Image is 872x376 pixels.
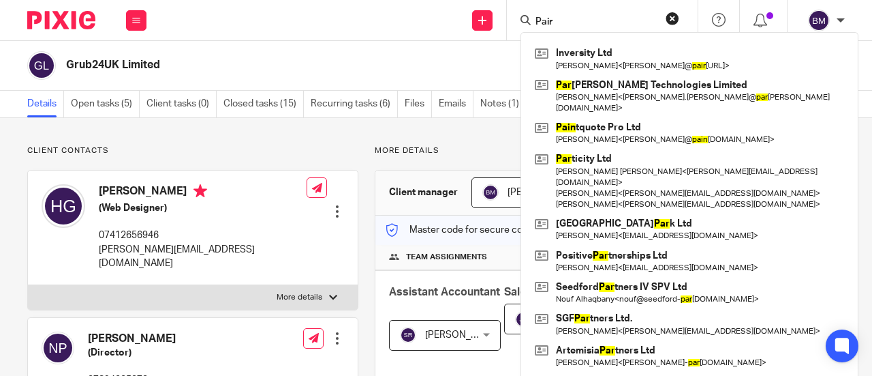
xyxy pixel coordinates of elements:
[277,292,322,303] p: More details
[311,91,398,117] a: Recurring tasks (6)
[406,252,487,263] span: Team assignments
[375,145,845,156] p: More details
[223,91,304,117] a: Closed tasks (15)
[71,91,140,117] a: Open tasks (5)
[425,330,500,340] span: [PERSON_NAME]
[99,184,307,201] h4: [PERSON_NAME]
[405,91,432,117] a: Files
[146,91,217,117] a: Client tasks (0)
[27,11,95,29] img: Pixie
[389,287,500,298] span: Assistant Accountant
[99,201,307,215] h5: (Web Designer)
[389,186,458,199] h3: Client manager
[27,51,56,80] img: svg%3E
[193,184,207,198] i: Primary
[27,91,64,117] a: Details
[88,332,243,346] h4: [PERSON_NAME]
[439,91,473,117] a: Emails
[515,311,531,328] img: svg%3E
[482,184,499,201] img: svg%3E
[99,229,307,242] p: 07412656946
[504,287,572,298] span: Sales Person
[480,91,527,117] a: Notes (1)
[99,243,307,271] p: [PERSON_NAME][EMAIL_ADDRESS][DOMAIN_NAME]
[42,332,74,364] img: svg%3E
[42,184,85,228] img: svg%3E
[666,12,679,25] button: Clear
[400,327,416,343] img: svg%3E
[386,223,621,237] p: Master code for secure communications and files
[88,346,243,360] h5: (Director)
[66,58,541,72] h2: Grub24UK Limited
[508,188,582,197] span: [PERSON_NAME]
[534,16,657,29] input: Search
[27,145,358,156] p: Client contacts
[808,10,830,31] img: svg%3E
